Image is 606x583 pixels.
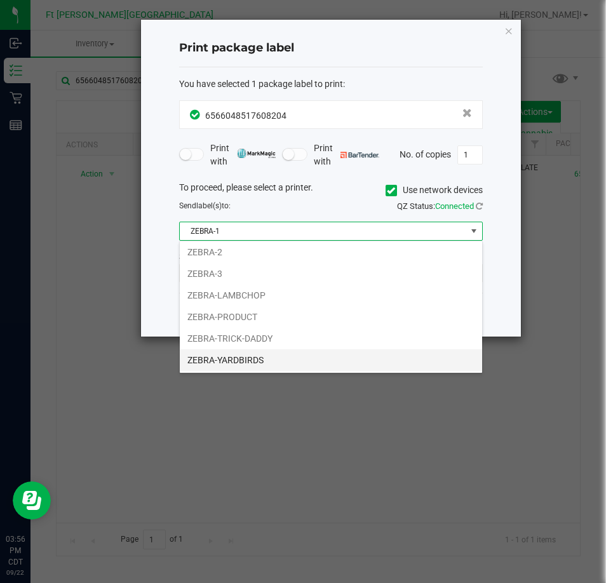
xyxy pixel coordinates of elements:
[180,263,482,285] li: ZEBRA-3
[435,201,474,211] span: Connected
[180,285,482,306] li: ZEBRA-LAMBCHOP
[170,181,492,200] div: To proceed, please select a printer.
[205,111,286,121] span: 6566048517608204
[210,142,276,168] span: Print with
[170,250,492,264] div: Select a label template.
[237,149,276,158] img: mark_magic_cybra.png
[13,481,51,519] iframe: Resource center
[179,201,231,210] span: Send to:
[400,149,451,159] span: No. of copies
[180,222,466,240] span: ZEBRA-1
[179,79,343,89] span: You have selected 1 package label to print
[190,108,202,121] span: In Sync
[179,40,483,57] h4: Print package label
[340,152,379,158] img: bartender.png
[179,77,483,91] div: :
[397,201,483,211] span: QZ Status:
[386,184,483,197] label: Use network devices
[314,142,379,168] span: Print with
[196,201,222,210] span: label(s)
[180,349,482,371] li: ZEBRA-YARDBIRDS
[180,328,482,349] li: ZEBRA-TRICK-DADDY
[180,306,482,328] li: ZEBRA-PRODUCT
[180,241,482,263] li: ZEBRA-2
